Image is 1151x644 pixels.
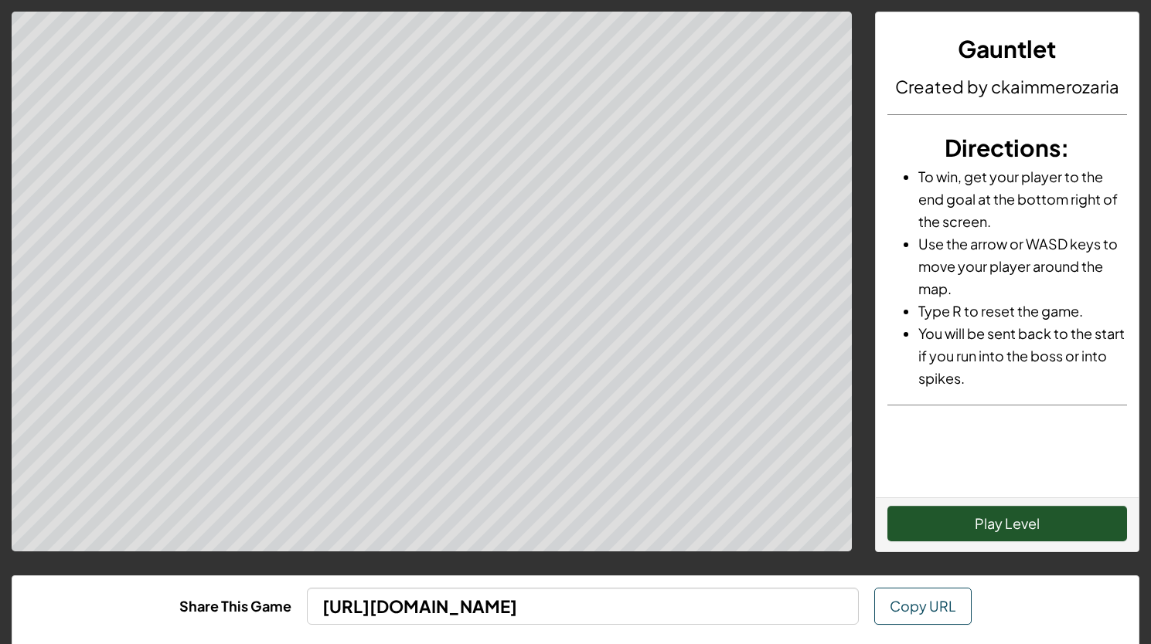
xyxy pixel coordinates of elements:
[918,165,1127,232] li: To win, get your player to the end goal at the bottom right of the screen.
[918,232,1127,300] li: Use the arrow or WASD keys to move your player around the map.
[918,300,1127,322] li: Type R to reset the game.
[918,322,1127,389] li: You will be sent back to the start if you run into the boss or into spikes.
[887,506,1127,541] button: Play Level
[887,32,1127,66] h3: Gauntlet
[874,588,972,625] button: Copy URL
[887,130,1127,165] h3: :
[890,597,956,615] span: Copy URL
[179,597,291,615] b: Share This Game
[887,74,1127,99] h4: Created by ckaimmerozaria
[945,133,1061,162] span: Directions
